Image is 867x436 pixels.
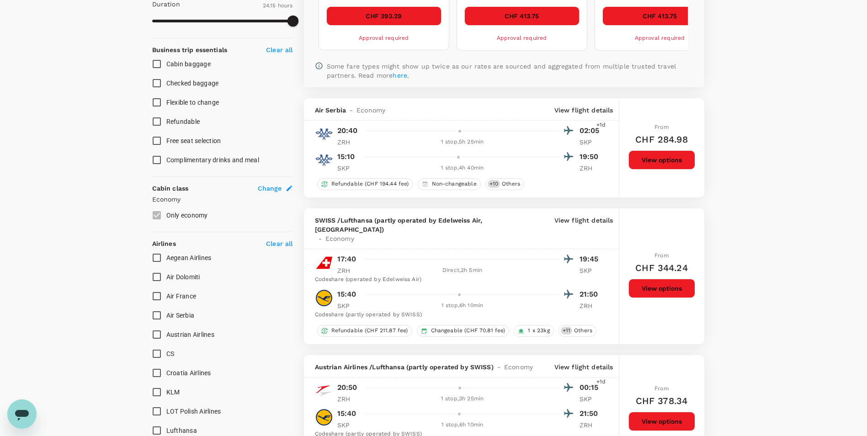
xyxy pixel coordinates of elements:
[418,178,481,190] div: Non-changeable
[315,234,325,243] span: -
[570,327,596,335] span: Others
[580,289,602,300] p: 21:50
[266,239,293,248] p: Clear all
[635,35,685,41] span: Approval required
[315,125,333,144] img: JU
[315,106,346,115] span: Air Serbia
[366,164,559,173] div: 1 stop , 4h 40min
[166,99,219,106] span: Flexible to change
[166,212,208,219] span: Only economy
[366,394,559,404] div: 1 stop , 3h 25min
[337,125,358,136] p: 20:40
[554,106,613,115] p: View flight details
[315,151,333,170] img: JU
[393,72,407,79] a: here
[328,327,412,335] span: Refundable (CHF 211.87 fee)
[494,362,504,372] span: -
[485,178,524,190] div: +10Others
[337,408,356,419] p: 15:40
[654,124,669,130] span: From
[317,325,412,337] div: Refundable (CHF 211.87 fee)
[558,325,596,337] div: +11Others
[266,45,293,54] p: Clear all
[628,279,695,298] button: View options
[166,254,212,261] span: Aegean Airlines
[166,350,175,357] span: CS
[346,106,356,115] span: -
[327,62,693,80] p: Some fare types might show up twice as our rates are sourced and aggregated from multiple trusted...
[580,394,602,404] p: SKP
[152,46,228,53] strong: Business trip essentials
[166,427,197,434] span: Lufthansa
[152,185,189,192] strong: Cabin class
[417,325,510,337] div: Changeable (CHF 70.81 fee)
[166,408,221,415] span: LOT Polish Airlines
[596,121,606,130] span: +1d
[366,266,559,275] div: Direct , 2h 5min
[7,399,37,429] iframe: Button to launch messaging window
[152,195,293,204] p: Economy
[628,412,695,431] button: View options
[337,151,355,162] p: 15:10
[359,35,409,41] span: Approval required
[635,132,688,147] h6: CHF 284.98
[580,266,602,275] p: SKP
[654,385,669,392] span: From
[580,301,602,310] p: ZRH
[263,2,293,9] span: 24.15 hours
[635,261,688,275] h6: CHF 344.24
[554,216,613,243] p: View flight details
[524,327,553,335] span: 1 x 23kg
[315,289,333,307] img: LH
[580,382,602,393] p: 00:15
[166,80,219,87] span: Checked baggage
[356,106,385,115] span: Economy
[428,180,480,188] span: Non-changeable
[315,362,494,372] span: Austrian Airlines / Lufthansa (partly operated by SWISS)
[166,156,259,164] span: Complimentary drinks and meal
[258,184,282,193] span: Change
[504,362,533,372] span: Economy
[337,254,356,265] p: 17:40
[366,138,559,147] div: 1 stop , 5h 25min
[337,382,357,393] p: 20:50
[580,420,602,430] p: ZRH
[602,6,718,26] button: CHF 413.75
[315,382,333,400] img: OS
[497,35,547,41] span: Approval required
[166,137,221,144] span: Free seat selection
[337,420,360,430] p: SKP
[166,388,180,396] span: KLM
[166,273,200,281] span: Air Dolomiti
[166,292,197,300] span: Air France
[488,180,500,188] span: + 10
[152,240,176,247] strong: Airlines
[366,420,559,430] div: 1 stop , 6h 10min
[580,164,602,173] p: ZRH
[498,180,524,188] span: Others
[464,6,580,26] button: CHF 413.75
[315,254,333,272] img: LX
[337,394,360,404] p: ZRH
[166,331,214,338] span: Austrian Airlines
[326,6,441,26] button: CHF 393.29
[315,216,551,234] span: SWISS / Lufthansa (partly operated by Edelweiss Air, [GEOGRAPHIC_DATA])
[166,369,211,377] span: Croatia Airlines
[636,393,688,408] h6: CHF 378.34
[315,408,333,426] img: LH
[514,325,553,337] div: 1 x 23kg
[554,362,613,372] p: View flight details
[166,312,195,319] span: Air Serbia
[337,301,360,310] p: SKP
[337,138,360,147] p: ZRH
[580,408,602,419] p: 21:50
[561,327,572,335] span: + 11
[315,275,602,284] div: Codeshare (operated by Edelweiss Air)
[580,254,602,265] p: 19:45
[317,178,413,190] div: Refundable (CHF 194.44 fee)
[337,266,360,275] p: ZRH
[580,125,602,136] p: 02:05
[325,234,354,243] span: Economy
[596,378,606,387] span: +1d
[628,150,695,170] button: View options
